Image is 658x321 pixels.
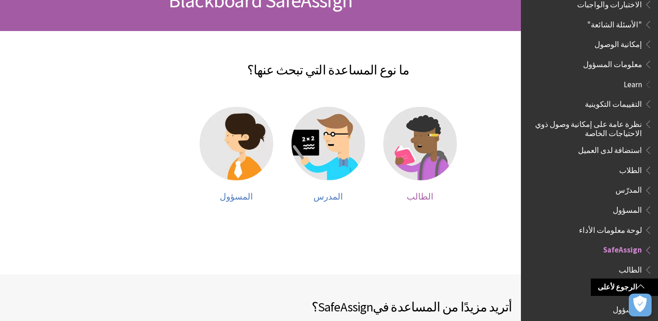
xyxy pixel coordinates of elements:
[629,294,652,316] button: فتح التفضيلات
[260,297,512,316] h2: أتريد مزيدًا من المساعدة في ؟
[383,107,457,201] a: مساعدة الطالب الطالب
[578,142,642,155] span: استضافة لدى العميل
[613,202,642,215] span: المسؤول
[579,222,642,235] span: لوحة معلومات الأداء
[594,37,642,49] span: إمكانية الوصول
[526,77,653,238] nav: Book outline for Blackboard Learn Help
[616,183,642,195] span: المدرّس
[591,279,658,295] a: الرجوع لأعلى
[613,302,642,314] span: المسؤول
[587,17,642,29] span: "الأسئلة الشائعة"
[624,77,642,89] span: Learn
[619,163,642,175] span: الطلاب
[292,107,365,201] a: مساعدة المدرس المدرس
[292,107,365,180] img: مساعدة المدرس
[200,107,273,180] img: مساعدة المسؤول
[144,49,512,79] h2: ما نوع المساعدة التي تبحث عنها؟
[526,242,653,318] nav: Book outline for Blackboard SafeAssign
[383,107,457,180] img: مساعدة الطالب
[603,242,642,255] span: SafeAssign
[313,191,343,202] span: المدرس
[407,191,433,202] span: الطالب
[200,107,273,201] a: مساعدة المسؤول المسؤول
[220,191,253,202] span: المسؤول
[619,262,642,274] span: الطالب
[318,299,373,315] span: SafeAssign
[585,96,642,109] span: التقييمات التكوينية
[583,57,642,69] span: معلومات المسؤول
[532,116,642,138] span: نظرة عامة على إمكانية وصول ذوي الاحتياجات الخاصة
